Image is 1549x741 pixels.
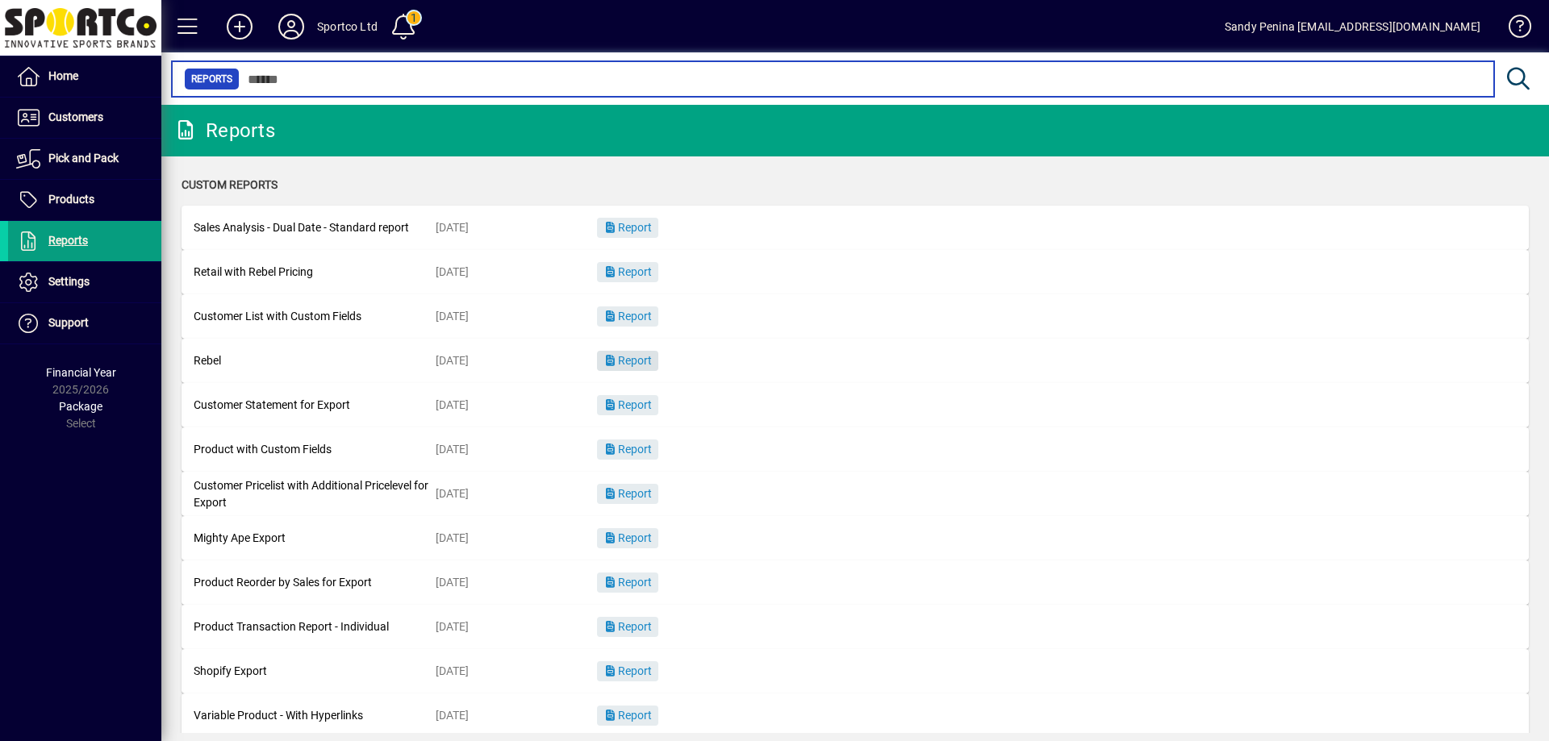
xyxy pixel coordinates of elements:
div: [DATE] [436,530,597,547]
a: Customers [8,98,161,138]
div: Product Reorder by Sales for Export [194,574,436,591]
button: Report [597,528,658,548]
button: Report [597,218,658,238]
span: Report [603,620,652,633]
div: Customer List with Custom Fields [194,308,436,325]
div: Reports [173,118,275,144]
span: Customers [48,110,103,123]
button: Report [597,572,658,593]
button: Report [597,351,658,371]
button: Report [597,395,658,415]
div: Mighty Ape Export [194,530,436,547]
div: Shopify Export [194,663,436,680]
div: Variable Product - With Hyperlinks [194,707,436,724]
span: Report [603,398,652,411]
button: Add [214,12,265,41]
span: Report [603,310,652,323]
span: Report [603,221,652,234]
span: Settings [48,275,90,288]
a: Knowledge Base [1497,3,1529,56]
span: Report [603,443,652,456]
span: Reports [48,234,88,247]
div: [DATE] [436,618,597,635]
button: Report [597,661,658,681]
span: Financial Year [46,366,116,379]
button: Report [597,306,658,327]
a: Support [8,303,161,343]
span: Package [59,400,102,413]
button: Report [597,706,658,726]
a: Settings [8,262,161,302]
div: [DATE] [436,219,597,236]
div: Rebel [194,352,436,369]
button: Report [597,617,658,637]
div: [DATE] [436,485,597,502]
div: Product with Custom Fields [194,441,436,458]
div: [DATE] [436,574,597,591]
div: [DATE] [436,352,597,369]
button: Report [597,262,658,282]
div: [DATE] [436,308,597,325]
button: Report [597,484,658,504]
span: Support [48,316,89,329]
span: Products [48,193,94,206]
span: Report [603,354,652,367]
div: Customer Statement for Export [194,397,436,414]
div: [DATE] [436,397,597,414]
div: Sandy Penina [EMAIL_ADDRESS][DOMAIN_NAME] [1225,14,1480,40]
span: Report [603,576,652,589]
span: Report [603,709,652,722]
div: Product Transaction Report - Individual [194,618,436,635]
a: Pick and Pack [8,139,161,179]
span: Report [603,531,652,544]
div: [DATE] [436,707,597,724]
div: Sportco Ltd [317,14,378,40]
span: Report [603,265,652,278]
div: [DATE] [436,264,597,281]
a: Home [8,56,161,97]
span: Pick and Pack [48,152,119,164]
div: [DATE] [436,441,597,458]
span: Reports [191,71,232,87]
div: Retail with Rebel Pricing [194,264,436,281]
a: Products [8,180,161,220]
button: Profile [265,12,317,41]
div: [DATE] [436,663,597,680]
span: Report [603,487,652,500]
span: Custom Reports [182,178,278,191]
div: Sales Analysis - Dual Date - Standard report [194,219,436,236]
div: Customer Pricelist with Additional Pricelevel for Export [194,477,436,511]
span: Home [48,69,78,82]
span: Report [603,664,652,677]
button: Report [597,439,658,460]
